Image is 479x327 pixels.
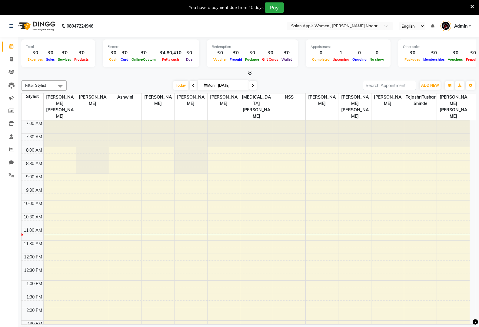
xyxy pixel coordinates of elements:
div: ₹0 [108,49,119,56]
div: ₹0 [56,49,73,56]
div: ₹0 [26,49,45,56]
div: ₹0 [228,49,244,56]
div: ₹0 [422,49,446,56]
span: Filter Stylist [25,83,46,88]
iframe: chat widget [454,303,473,321]
span: [PERSON_NAME] [306,93,338,107]
img: Admin [441,21,451,31]
span: Packages [403,57,422,62]
span: [PERSON_NAME] [208,93,240,107]
div: ₹0 [244,49,261,56]
div: 2:00 PM [25,307,43,314]
span: Services [56,57,73,62]
span: Wallet [280,57,293,62]
div: 12:30 PM [23,267,43,274]
span: Cash [108,57,119,62]
div: Appointment [311,44,386,49]
span: Petty cash [161,57,181,62]
button: ADD NEW [420,81,441,90]
div: Stylist [22,93,43,100]
span: Ongoing [351,57,368,62]
b: 08047224946 [67,18,93,35]
span: Sales [45,57,56,62]
div: 10:30 AM [22,214,43,220]
div: ₹0 [403,49,422,56]
div: 10:00 AM [22,201,43,207]
div: 11:00 AM [22,227,43,234]
span: Prepaid [228,57,244,62]
span: Upcoming [331,57,351,62]
div: ₹0 [45,49,56,56]
div: 9:30 AM [25,187,43,194]
div: 0 [368,49,386,56]
span: Products [73,57,90,62]
div: ₹0 [212,49,228,56]
span: [PERSON_NAME] [76,93,109,107]
span: [PERSON_NAME] [371,93,404,107]
span: Due [185,57,194,62]
div: ₹0 [446,49,464,56]
span: Memberships [422,57,446,62]
div: 11:30 AM [22,241,43,247]
span: Ashwini [109,93,141,101]
div: 12:00 PM [23,254,43,260]
div: 2:30 PM [25,321,43,327]
span: [MEDICAL_DATA][PERSON_NAME] [240,93,273,120]
span: Today [173,81,188,90]
div: Total [26,44,90,49]
input: Search Appointment [363,81,416,90]
span: Card [119,57,130,62]
div: ₹0 [261,49,280,56]
span: Vouchers [446,57,464,62]
div: 1:30 PM [25,294,43,300]
div: ₹0 [184,49,195,56]
div: ₹0 [280,49,293,56]
div: 8:30 AM [25,160,43,167]
span: Package [244,57,261,62]
div: Finance [108,44,195,49]
div: 0 [351,49,368,56]
div: 0 [311,49,331,56]
div: 9:00 AM [25,174,43,180]
span: Online/Custom [130,57,157,62]
img: logo [15,18,57,35]
span: Admin [454,23,467,29]
div: 1 [331,49,351,56]
button: Pay [265,2,284,13]
span: Gift Cards [261,57,280,62]
div: 7:30 AM [25,134,43,140]
span: [PERSON_NAME] [PERSON_NAME] [44,93,76,120]
span: Expenses [26,57,45,62]
div: 7:00 AM [25,120,43,127]
div: ₹0 [73,49,90,56]
span: [PERSON_NAME] [PERSON_NAME] [437,93,470,120]
span: NSS [273,93,305,101]
div: ₹0 [130,49,157,56]
span: ADD NEW [421,83,439,88]
div: Redemption [212,44,293,49]
div: 8:00 AM [25,147,43,153]
span: [PERSON_NAME] [142,93,174,107]
span: Voucher [212,57,228,62]
input: 2025-09-01 [216,81,246,90]
span: Mon [202,83,216,88]
div: ₹4,80,410 [157,49,184,56]
div: ₹0 [119,49,130,56]
span: TejashriTushar Shinde [404,93,437,107]
div: You have a payment due from 10 days [189,5,264,11]
span: No show [368,57,386,62]
span: Completed [311,57,331,62]
span: [PERSON_NAME] [PERSON_NAME] [338,93,371,120]
span: [PERSON_NAME] [175,93,207,107]
div: 1:00 PM [25,281,43,287]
